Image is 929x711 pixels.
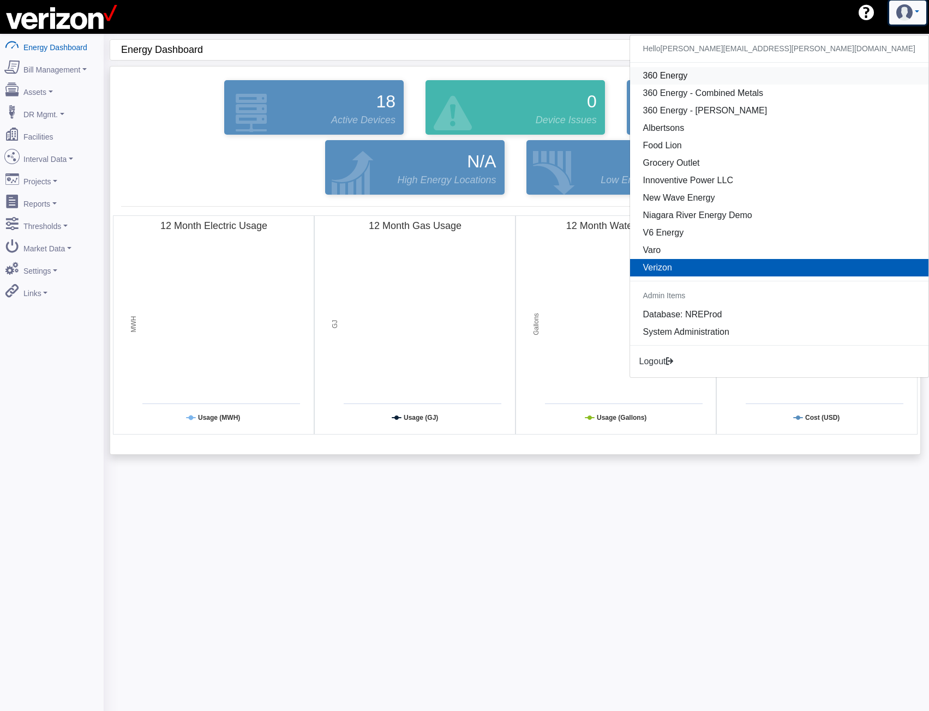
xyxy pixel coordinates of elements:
a: Innoventive Power LLC [630,172,928,189]
div: Admin Items [630,286,928,306]
tspan: 12 Month Gas Usage [369,220,461,231]
a: Niagara River Energy Demo [630,207,928,224]
img: user-3.svg [896,4,913,21]
span: High Energy Locations [397,173,496,188]
tspan: Usage (GJ) [404,414,438,421]
a: Verizon [630,259,928,276]
tspan: Gallons [532,313,540,335]
span: N/A [467,148,496,174]
span: Device Issues [536,113,597,128]
div: Devices that are actively reporting data. [213,77,415,137]
a: Grocery Outlet [630,154,928,172]
div: Devices that are active and configured but are in an error state. [415,77,616,137]
a: System Administration [630,323,928,341]
a: Varo [630,242,928,259]
a: 360 Energy - [PERSON_NAME] [630,102,928,119]
button: Logout [630,350,684,373]
a: Albertsons [630,119,928,137]
tspan: Usage (Gallons) [597,414,646,421]
tspan: GJ [331,320,339,328]
div: Database: NREProd [630,306,928,323]
h6: Hello [PERSON_NAME][EMAIL_ADDRESS][PERSON_NAME][DOMAIN_NAME] [630,40,928,58]
a: 360 Energy [630,67,928,85]
a: 360 Energy - Combined Metals [630,85,928,102]
span: Active Devices [331,113,395,128]
a: 18 Active Devices [221,80,406,135]
a: New Wave Energy [630,189,928,207]
tspan: Cost (USD) [805,414,840,421]
span: 18 [376,88,396,115]
a: Food Lion [630,137,928,154]
tspan: Usage (MWH) [198,414,240,421]
a: V6 Energy [630,224,928,242]
tspan: 12 Month Electric Usage [160,220,267,231]
div: Energy Dashboard [121,40,920,60]
tspan: 12 Month Water Usage [566,220,666,231]
span: Low Energy Locations [601,173,697,188]
span: 0 [587,88,597,115]
tspan: MWH [130,316,137,333]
